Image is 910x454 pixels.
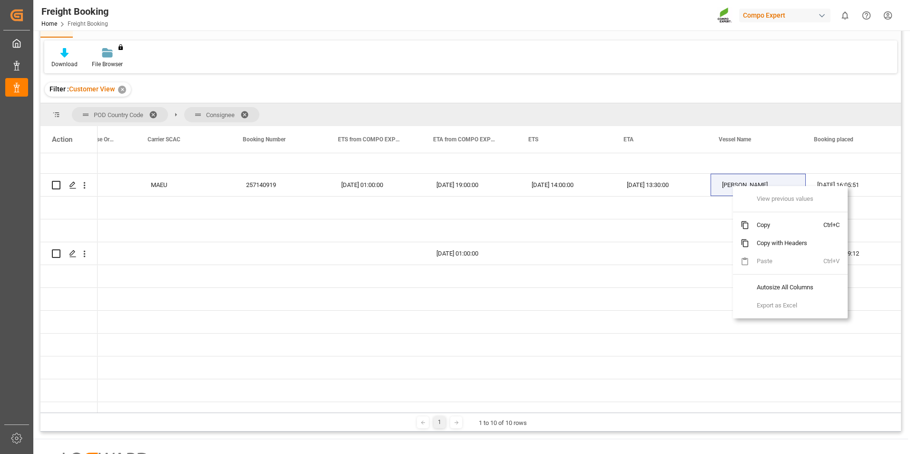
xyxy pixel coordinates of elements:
span: ETS [528,136,538,143]
span: ETA [623,136,633,143]
div: Press SPACE to select this row. [40,334,98,356]
div: [DATE] 19:00:00 [425,174,520,196]
div: ✕ [118,86,126,94]
span: Carrier SCAC [148,136,180,143]
div: [DATE] 13:49:12 [806,242,901,265]
span: Paste [749,252,823,270]
div: Press SPACE to select this row. [40,242,98,265]
div: [PERSON_NAME] [711,174,806,196]
div: Action [52,135,72,144]
span: Ctrl+C [823,216,844,234]
div: Press SPACE to select this row. [40,174,98,197]
div: Compo Expert [739,9,831,22]
div: Press SPACE to select this row. [40,197,98,219]
div: Press SPACE to select this row. [40,311,98,334]
span: Filter : [49,85,69,93]
span: ETS from COMPO EXPERT [338,136,402,143]
button: show 0 new notifications [834,5,856,26]
div: 1 [434,416,445,428]
span: POD Country Code [94,111,143,118]
div: Press SPACE to select this row. [40,219,98,242]
span: View previous values [749,190,823,208]
div: [DATE] 13:30:00 [615,174,711,196]
div: Freight Booking [41,4,109,19]
span: Ctrl+V [823,252,844,270]
button: Help Center [856,5,877,26]
span: Vessel Name [719,136,751,143]
span: Booking placed [814,136,853,143]
div: Press SPACE to select this row. [40,288,98,311]
div: Press SPACE to select this row. [40,402,98,425]
span: Autosize All Columns [749,278,823,296]
div: 257140919 [235,174,330,196]
span: Copy with Headers [749,234,823,252]
div: [DATE] 01:00:00 [330,174,425,196]
span: Consignee [206,111,235,118]
div: 1 to 10 of 10 rows [479,418,527,428]
img: Screenshot%202023-09-29%20at%2010.02.21.png_1712312052.png [717,7,732,24]
span: Booking Number [243,136,286,143]
div: Press SPACE to select this row. [40,265,98,288]
div: [DATE] 14:00:00 [520,174,615,196]
div: MAEU [139,174,235,196]
div: Press SPACE to select this row. [40,379,98,402]
span: Export as Excel [749,296,823,315]
span: ETA from COMPO EXPERT [433,136,497,143]
div: [DATE] 16:05:51 [806,174,901,196]
a: Home [41,20,57,27]
div: Press SPACE to select this row. [40,151,98,174]
div: Press SPACE to select this row. [40,356,98,379]
button: Compo Expert [739,6,834,24]
div: [DATE] 01:00:00 [425,242,520,265]
span: Copy [749,216,823,234]
div: Download [51,60,78,69]
span: Customer View [69,85,115,93]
